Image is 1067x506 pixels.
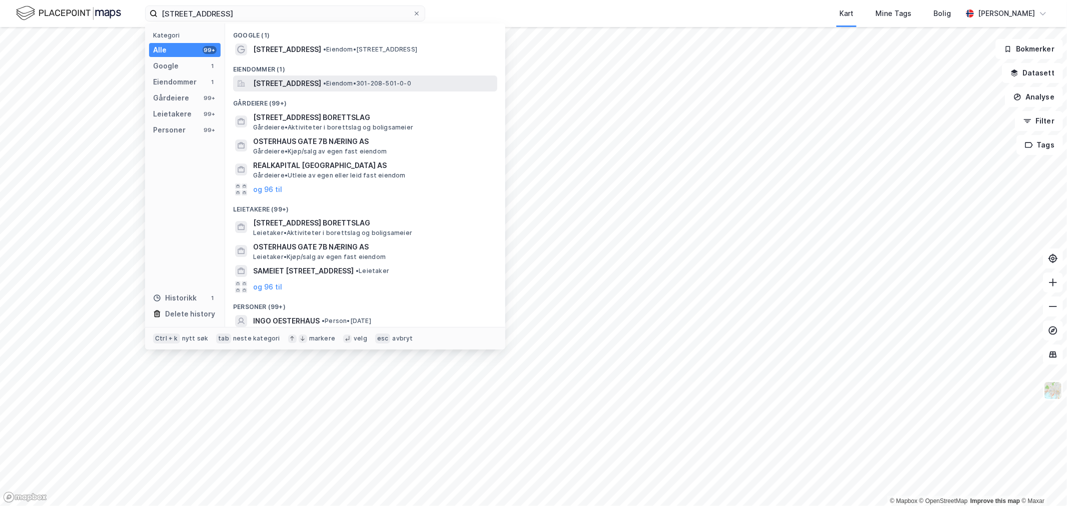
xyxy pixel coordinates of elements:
[153,60,179,72] div: Google
[203,94,217,102] div: 99+
[323,79,411,87] span: Eiendom • 301-208-501-0-0
[182,334,209,342] div: nytt søk
[978,7,1035,19] div: [PERSON_NAME]
[253,281,282,293] button: og 96 til
[203,46,217,54] div: 99+
[253,253,386,261] span: Leietaker • Kjøp/salg av egen fast eiendom
[165,308,215,320] div: Delete history
[253,135,493,147] span: OSTERHAUS GATE 7B NÆRING AS
[225,57,505,75] div: Eiendommer (1)
[970,497,1020,504] a: Improve this map
[225,91,505,109] div: Gårdeiere (99+)
[153,76,197,88] div: Eiendommer
[216,333,231,343] div: tab
[919,497,968,504] a: OpenStreetMap
[153,92,189,104] div: Gårdeiere
[1017,458,1067,506] iframe: Chat Widget
[356,267,359,274] span: •
[890,497,917,504] a: Mapbox
[253,183,282,195] button: og 96 til
[1015,111,1063,131] button: Filter
[253,77,321,89] span: [STREET_ADDRESS]
[253,315,320,327] span: INGO OESTERHAUS
[153,108,192,120] div: Leietakere
[253,217,493,229] span: [STREET_ADDRESS] BORETTSLAG
[253,111,493,123] span: [STREET_ADDRESS] BORETTSLAG
[209,294,217,302] div: 1
[153,31,221,39] div: Kategori
[1005,87,1063,107] button: Analyse
[153,333,180,343] div: Ctrl + k
[203,126,217,134] div: 99+
[1002,63,1063,83] button: Datasett
[995,39,1063,59] button: Bokmerker
[933,7,951,19] div: Bolig
[209,78,217,86] div: 1
[839,7,853,19] div: Kart
[225,23,505,41] div: Google (1)
[392,334,413,342] div: avbryt
[253,229,412,237] span: Leietaker • Aktiviteter i borettslag og boligsameier
[322,317,325,324] span: •
[253,123,413,131] span: Gårdeiere • Aktiviteter i borettslag og boligsameier
[253,171,406,179] span: Gårdeiere • Utleie av egen eller leid fast eiendom
[203,110,217,118] div: 99+
[1017,458,1067,506] div: Kontrollprogram for chat
[225,197,505,215] div: Leietakere (99+)
[158,6,413,21] input: Søk på adresse, matrikkel, gårdeiere, leietakere eller personer
[354,334,367,342] div: velg
[209,62,217,70] div: 1
[323,45,326,53] span: •
[153,124,186,136] div: Personer
[309,334,335,342] div: markere
[356,267,389,275] span: Leietaker
[323,45,417,53] span: Eiendom • [STREET_ADDRESS]
[16,4,121,22] img: logo.f888ab2527a4732fd821a326f86c7f29.svg
[875,7,911,19] div: Mine Tags
[375,333,391,343] div: esc
[253,43,321,55] span: [STREET_ADDRESS]
[153,292,197,304] div: Historikk
[253,147,387,155] span: Gårdeiere • Kjøp/salg av egen fast eiendom
[3,491,47,503] a: Mapbox homepage
[323,79,326,87] span: •
[1016,135,1063,155] button: Tags
[322,317,371,325] span: Person • [DATE]
[1043,381,1062,400] img: Z
[253,265,354,277] span: SAMEIET [STREET_ADDRESS]
[253,159,493,171] span: REALKAPITAL [GEOGRAPHIC_DATA] AS
[253,241,493,253] span: OSTERHAUS GATE 7B NÆRING AS
[225,295,505,313] div: Personer (99+)
[153,44,167,56] div: Alle
[233,334,280,342] div: neste kategori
